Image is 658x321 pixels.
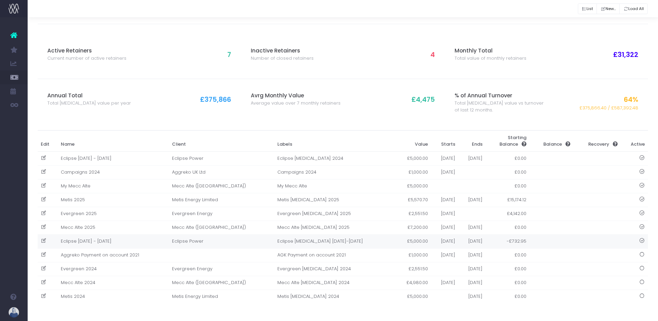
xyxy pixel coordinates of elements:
td: £0.00 [486,290,530,303]
td: [DATE] [431,276,459,290]
td: [DATE] [459,262,486,276]
td: My Mecc Alte [58,179,169,193]
td: £0.00 [486,179,530,193]
td: £2,551.50 [394,207,431,221]
span: Current number of active retainers [47,55,126,62]
td: Evergreen 2025 [58,207,169,221]
span: £375,866 [200,95,231,105]
th: Client [169,131,274,152]
td: Mecc Alte [MEDICAL_DATA] 2024 [274,276,394,290]
td: £5,000.00 [394,234,431,248]
td: [DATE] [459,248,486,262]
td: Campaigns 2024 [274,165,394,179]
td: £15,174.12 [486,193,530,207]
td: Eclipse Power [169,234,274,248]
th: Ends [459,131,486,152]
td: £5,000.00 [394,152,431,166]
th: Recovery [574,131,621,152]
span: Number of closed retainers [251,55,314,62]
td: £4,142.00 [486,207,530,221]
td: Mecc Alte ([GEOGRAPHIC_DATA]) [169,276,274,290]
span: Average value over 7 monthly retainers [251,100,341,107]
td: [DATE] [431,207,459,221]
td: [DATE] [459,193,486,207]
button: Load All [619,3,648,14]
td: £5,000.00 [394,179,431,193]
td: £0.00 [486,276,530,290]
h3: Active Retainers [47,48,139,54]
td: [DATE] [431,193,459,207]
th: Labels [274,131,394,152]
th: Balance [530,131,574,152]
button: List [578,3,597,14]
td: Eclipse [MEDICAL_DATA] 2024 [274,152,394,166]
td: [DATE] [431,152,459,166]
td: Eclipse [DATE] - [DATE] [58,152,169,166]
td: £4,980.00 [394,276,431,290]
th: Edit [38,131,58,152]
td: AGK Payment on account 2021 [274,248,394,262]
span: £31,322 [613,50,638,60]
td: £0.00 [486,248,530,262]
th: Starting Balance [486,131,530,152]
td: £2,551.50 [394,262,431,276]
td: £1,000.00 [394,165,431,179]
td: Mecc Alte ([GEOGRAPHIC_DATA]) [169,179,274,193]
span: £375,866.40 / £587,392.48 [580,105,638,111]
h3: % of Annual Turnover [455,93,546,99]
span: Total [MEDICAL_DATA] value vs turnover of last 12 months. [455,100,546,113]
td: Eclipse Power [169,152,274,166]
td: Metis Energy Limited [169,290,274,303]
h3: Annual Total [47,93,139,99]
td: My Mecc Alte [274,179,394,193]
td: Metis [MEDICAL_DATA] 2024 [274,290,394,303]
td: Metis Energy Limited [169,193,274,207]
td: Campaigns 2024 [58,165,169,179]
th: Active [621,131,648,152]
td: Evergreen [MEDICAL_DATA] 2024 [274,262,394,276]
td: Aggreko UK Ltd [169,165,274,179]
td: Evergreen [MEDICAL_DATA] 2025 [274,207,394,221]
span: Total value of monthly retainers [455,55,526,62]
td: £7,200.00 [394,221,431,234]
td: [DATE] [431,165,459,179]
td: [DATE] [459,290,486,303]
span: £4,475 [411,95,435,105]
td: £0.00 [486,152,530,166]
td: Eclipse [DATE] - [DATE] [58,234,169,248]
td: [DATE] [459,152,486,166]
td: Mecc Alte 2024 [58,276,169,290]
td: £5,000.00 [394,290,431,303]
td: Mecc Alte [MEDICAL_DATA] 2025 [274,221,394,234]
th: Name [58,131,169,152]
button: New... [597,3,620,14]
span: 64% [624,95,638,105]
td: Evergreen 2024 [58,262,169,276]
td: [DATE] [431,248,459,262]
span: 4 [430,50,435,60]
td: -£732.95 [486,234,530,248]
td: [DATE] [459,234,486,248]
td: Metis 2024 [58,290,169,303]
td: [DATE] [459,221,486,234]
td: Eclipse [MEDICAL_DATA] [DATE]-[DATE] [274,234,394,248]
td: [DATE] [431,221,459,234]
h3: Inactive Retainers [251,48,343,54]
td: Evergreen Energy [169,207,274,221]
td: £0.00 [486,262,530,276]
td: [DATE] [431,234,459,248]
td: Evergreen Energy [169,262,274,276]
td: £1,000.00 [394,248,431,262]
th: Value [394,131,431,152]
span: 7 [227,50,231,60]
h3: Avrg Monthly Value [251,93,343,99]
img: images/default_profile_image.png [9,307,19,318]
td: [DATE] [459,276,486,290]
td: £0.00 [486,221,530,234]
td: Mecc Alte 2025 [58,221,169,234]
th: Starts [431,131,459,152]
h3: Monthly Total [455,48,546,54]
td: Metis 2025 [58,193,169,207]
td: Aggreko Payment on account 2021 [58,248,169,262]
td: £5,570.70 [394,193,431,207]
